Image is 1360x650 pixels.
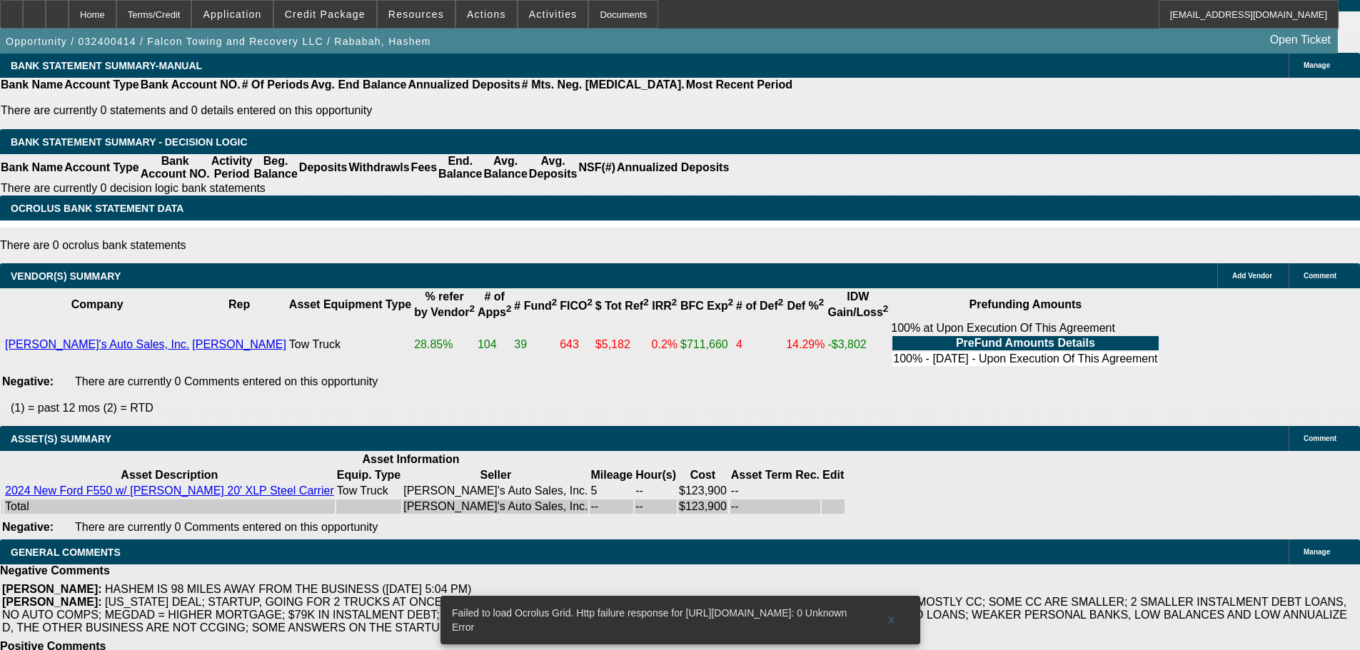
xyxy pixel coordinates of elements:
[869,607,915,633] button: X
[672,297,677,308] sup: 2
[5,484,334,497] a: 2024 New Ford F550 w/ [PERSON_NAME] 20' XLP Steel Carrier
[241,78,310,92] th: # Of Periods
[2,583,102,595] b: [PERSON_NAME]:
[477,321,512,368] td: 104
[735,321,784,368] td: 4
[616,154,730,181] th: Annualized Deposits
[6,36,431,47] span: Opportunity / 032400414 / Falcon Towing and Recovery LLC / Rababah, Hashem
[140,78,241,92] th: Bank Account NO.
[731,469,820,481] b: Asset Term Rec.
[288,321,412,368] td: Tow Truck
[728,297,733,308] sup: 2
[514,300,557,312] b: # Fund
[274,1,376,28] button: Credit Package
[11,270,121,282] span: VENDOR(S) SUMMARY
[892,352,1158,366] td: 100% - [DATE] - Upon Execution Of This Agreement
[228,298,250,310] b: Rep
[362,453,459,465] b: Asset Information
[680,321,734,368] td: $711,660
[2,596,1347,634] span: [US_STATE] DEAL; STARTUP, GOING FOR 2 TRUCKS AT ONCE; WRECKER AND FLATBED; FORD TRUCKS; HASHEM = ...
[5,338,189,350] a: [PERSON_NAME]'s Auto Sales, Inc.
[787,300,824,312] b: Def %
[518,1,588,28] button: Activities
[730,499,820,514] td: --
[590,499,633,514] td: --
[685,78,793,92] th: Most Recent Period
[140,154,211,181] th: Bank Account NO.
[75,521,378,533] span: There are currently 0 Comments entered on this opportunity
[635,499,677,514] td: --
[336,468,401,482] th: Equip. Type
[891,322,1159,367] div: 100% at Upon Execution Of This Agreement
[480,469,512,481] b: Seller
[121,469,218,481] b: Asset Description
[560,300,593,312] b: FICO
[1304,548,1330,556] span: Manage
[528,154,578,181] th: Avg. Deposits
[595,321,650,368] td: $5,182
[513,321,558,368] td: 39
[440,596,869,644] div: Failed to load Ocrolus Grid. Http failure response for [URL][DOMAIN_NAME]: 0 Unknown Error
[690,469,716,481] b: Cost
[456,1,517,28] button: Actions
[11,547,121,558] span: GENERAL COMMENTS
[414,290,475,318] b: % refer by Vendor
[336,484,401,498] td: Tow Truck
[71,298,124,310] b: Company
[2,596,102,608] b: [PERSON_NAME]:
[506,303,511,314] sup: 2
[478,290,511,318] b: # of Apps
[467,9,506,20] span: Actions
[11,136,248,148] span: Bank Statement Summary - Decision Logic
[969,298,1082,310] b: Prefunding Amounts
[827,321,889,368] td: -$3,802
[64,78,140,92] th: Account Type
[1264,28,1336,52] a: Open Ticket
[192,1,272,28] button: Application
[652,300,677,312] b: IRR
[552,297,557,308] sup: 2
[587,297,592,308] sup: 2
[470,303,475,314] sup: 2
[298,154,348,181] th: Deposits
[5,500,334,513] div: Total
[590,484,633,498] td: 5
[192,338,286,350] a: [PERSON_NAME]
[64,154,140,181] th: Account Type
[643,297,648,308] sup: 2
[678,499,727,514] td: $123,900
[559,321,593,368] td: 643
[651,321,678,368] td: 0.2%
[778,297,783,308] sup: 2
[736,300,783,312] b: # of Def
[11,60,202,71] span: BANK STATEMENT SUMMARY-MANUAL
[75,375,378,387] span: There are currently 0 Comments entered on this opportunity
[785,321,825,368] td: 14.29%
[483,154,528,181] th: Avg. Balance
[678,484,727,498] td: $123,900
[819,297,824,308] sup: 2
[407,78,520,92] th: Annualized Deposits
[827,290,888,318] b: IDW Gain/Loss
[887,614,895,626] span: X
[956,337,1095,349] b: PreFund Amounts Details
[348,154,410,181] th: Withdrawls
[2,375,54,387] b: Negative:
[1,104,792,117] p: There are currently 0 statements and 0 details entered on this opportunity
[2,521,54,533] b: Negative:
[578,154,616,181] th: NSF(#)
[521,78,685,92] th: # Mts. Neg. [MEDICAL_DATA].
[590,469,633,481] b: Mileage
[11,402,1360,415] p: (1) = past 12 mos (2) = RTD
[635,469,676,481] b: Hour(s)
[11,433,111,445] span: ASSET(S) SUMMARY
[635,484,677,498] td: --
[1232,272,1272,280] span: Add Vendor
[11,203,183,214] span: OCROLUS BANK STATEMENT DATA
[310,78,408,92] th: Avg. End Balance
[730,484,820,498] td: --
[730,468,820,482] th: Asset Term Recommendation
[203,9,261,20] span: Application
[388,9,444,20] span: Resources
[403,499,588,514] td: [PERSON_NAME]'s Auto Sales, Inc.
